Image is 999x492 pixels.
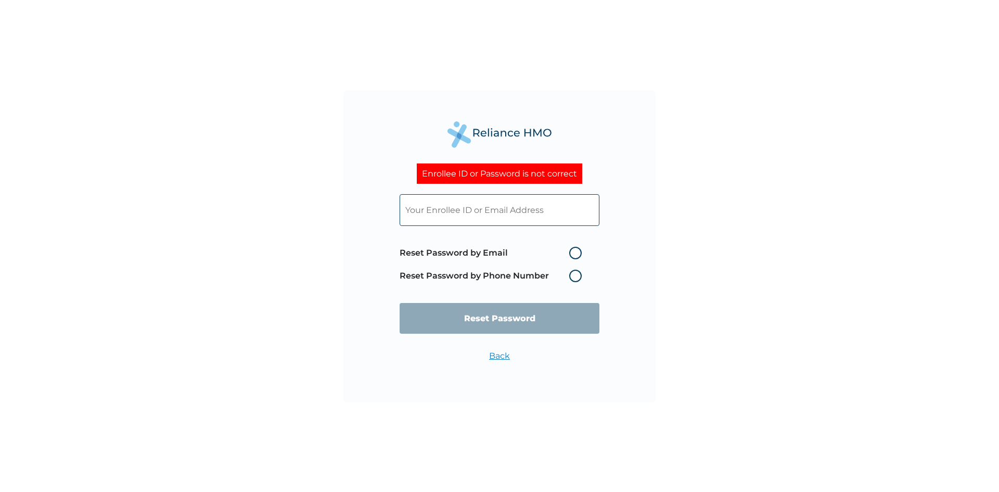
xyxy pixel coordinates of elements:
[400,303,599,334] input: Reset Password
[400,247,587,259] label: Reset Password by Email
[400,242,587,287] span: Password reset method
[489,351,510,361] a: Back
[417,163,582,184] div: Enrollee ID or Password is not correct
[447,121,552,148] img: Reliance Health's Logo
[400,194,599,226] input: Your Enrollee ID or Email Address
[400,270,587,282] label: Reset Password by Phone Number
